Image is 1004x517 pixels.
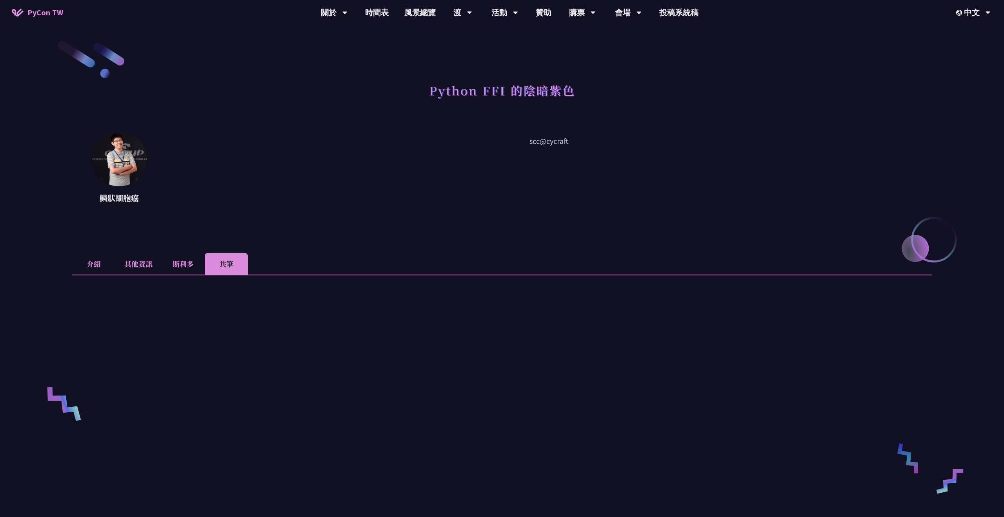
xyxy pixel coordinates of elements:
font: 贊助 [536,7,551,17]
font: 會場 [615,7,631,17]
a: PyCon TW [4,3,71,22]
img: 鱗狀細胞癌 [92,131,147,186]
font: 風景總覽 [404,7,436,17]
font: 中文 [964,7,980,17]
img: PyCon TW 2025 首頁圖標 [12,9,24,16]
font: PyCon TW [27,7,63,17]
font: 關於 [321,7,336,17]
font: 時間表 [365,7,389,17]
img: 區域設定圖標 [956,10,964,16]
font: 介紹 [87,258,101,269]
font: 渡 [453,7,461,17]
font: Python FFI 的陰暗紫色 [429,82,575,99]
font: 斯利多 [173,258,194,269]
font: 購票 [569,7,585,17]
font: 投稿系統稿 [659,7,698,17]
font: 其他資訊 [124,258,153,269]
font: 共筆 [219,258,233,269]
font: 鱗狀細胞癌 [100,192,139,204]
font: scc@cycraft [529,136,569,146]
font: 活動 [491,7,507,17]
